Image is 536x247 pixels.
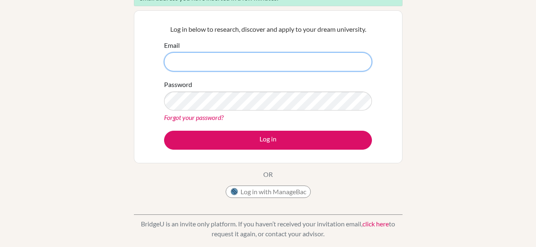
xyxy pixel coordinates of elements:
[164,80,192,89] label: Password
[263,169,273,179] p: OR
[362,220,389,228] a: click here
[164,40,180,50] label: Email
[164,24,372,34] p: Log in below to research, discover and apply to your dream university.
[226,186,311,198] button: Log in with ManageBac
[164,131,372,150] button: Log in
[164,113,224,121] a: Forgot your password?
[134,219,403,239] p: BridgeU is an invite only platform. If you haven’t received your invitation email, to request it ...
